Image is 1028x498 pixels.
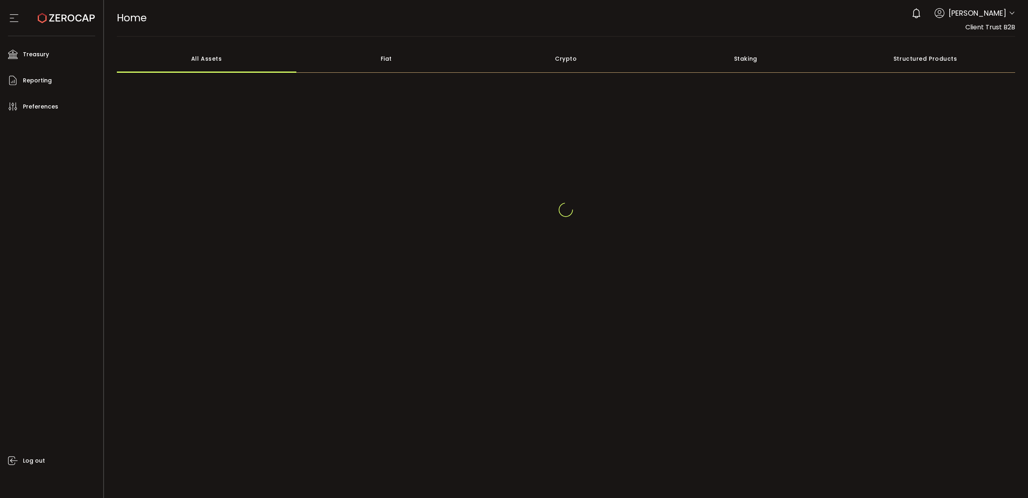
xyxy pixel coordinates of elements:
[296,45,476,73] div: Fiat
[117,45,297,73] div: All Assets
[23,75,52,86] span: Reporting
[948,8,1006,18] span: [PERSON_NAME]
[965,23,1015,32] span: Client Trust B2B
[656,45,836,73] div: Staking
[23,49,49,60] span: Treasury
[476,45,656,73] div: Crypto
[23,455,45,467] span: Log out
[836,45,1016,73] div: Structured Products
[23,101,58,113] span: Preferences
[117,11,147,25] span: Home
